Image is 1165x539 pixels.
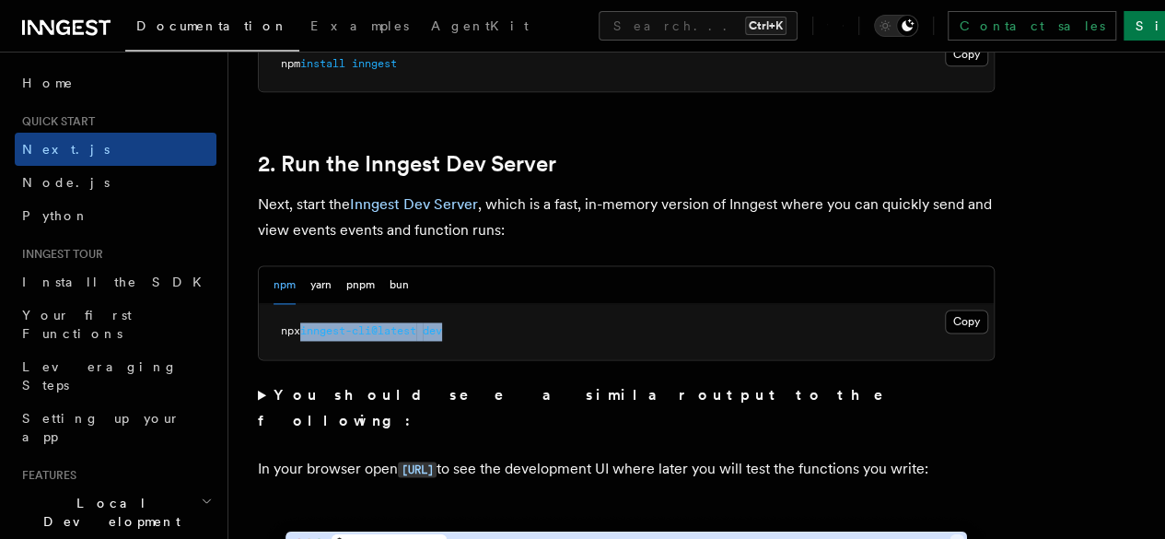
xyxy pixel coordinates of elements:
a: Home [15,66,216,100]
a: 2. Run the Inngest Dev Server [258,151,556,177]
button: pnpm [346,266,375,304]
span: Next.js [22,142,110,157]
button: Copy [945,310,988,334]
p: Next, start the , which is a fast, in-memory version of Inngest where you can quickly send and vi... [258,192,995,243]
a: Install the SDK [15,265,216,299]
a: Leveraging Steps [15,350,216,402]
span: Leveraging Steps [22,359,178,393]
button: Local Development [15,486,216,538]
strong: You should see a similar output to the following: [258,386,909,429]
a: Inngest Dev Server [350,195,478,213]
a: Python [15,199,216,232]
span: Home [22,74,74,92]
span: inngest-cli@latest [300,324,416,337]
button: npm [274,266,296,304]
span: Documentation [136,18,288,33]
span: Python [22,208,89,223]
span: Your first Functions [22,308,132,341]
button: Copy [945,42,988,66]
summary: You should see a similar output to the following: [258,382,995,434]
span: Install the SDK [22,275,213,289]
a: Node.js [15,166,216,199]
span: Inngest tour [15,247,103,262]
a: Contact sales [948,11,1116,41]
span: install [300,57,345,70]
a: Setting up your app [15,402,216,453]
span: Examples [310,18,409,33]
span: Node.js [22,175,110,190]
button: Toggle dark mode [874,15,918,37]
span: npx [281,324,300,337]
span: Local Development [15,494,201,531]
span: Setting up your app [22,411,181,444]
span: Quick start [15,114,95,129]
span: AgentKit [431,18,529,33]
span: dev [423,324,442,337]
code: [URL] [398,462,437,477]
span: Features [15,468,76,483]
button: bun [390,266,409,304]
span: inngest [352,57,397,70]
a: Your first Functions [15,299,216,350]
p: In your browser open to see the development UI where later you will test the functions you write: [258,456,995,483]
a: AgentKit [420,6,540,50]
a: [URL] [398,460,437,477]
a: Next.js [15,133,216,166]
kbd: Ctrl+K [745,17,786,35]
button: Search...Ctrl+K [599,11,798,41]
button: yarn [310,266,332,304]
a: Examples [299,6,420,50]
a: Documentation [125,6,299,52]
span: npm [281,57,300,70]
